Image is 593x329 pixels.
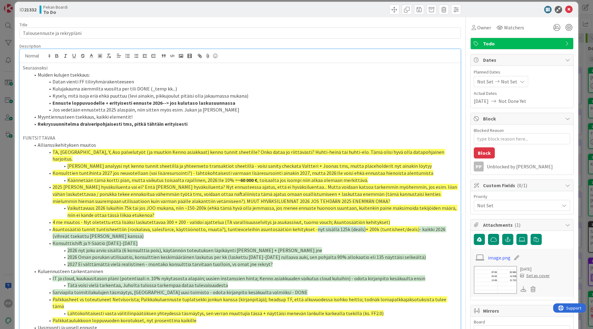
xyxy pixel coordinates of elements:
span: Sarviapila toimitilakulujen täsmäytys, [GEOGRAPHIC_DATA] uusi toimisto - odota kirjanpito kesäkuu... [53,289,308,295]
span: Palkkataulukkoon loppuvuoden korotukset, nyt prosenttina kaikille [53,317,196,323]
li: Kulujakauma aiemmilta vuosilta per tili DONE (_temp kk...) [30,85,457,92]
div: Download [520,285,527,293]
span: Planned Dates [474,69,570,75]
span: Konsulttishift ja Y-Säätiö [DATE]-[DATE] [53,240,138,246]
span: Tätä voisi vielä tarkentaa, Juholta tulossa tarkempaa dataa tulevaisuudesta [67,282,228,288]
span: 2026 Oman porukan utilisaatio, konsulttien keskimääräinen laskutus per kk (laskettu [DATE]-[DATE]... [67,254,426,260]
span: Konsulttien tuntihinta 2027 jos neuvotellaan (vai lisäresursointi?) - lähtökohtaisesti varmaan li... [53,170,433,176]
span: , toisaalta jos isompi niin alkaa olemaan merkittävä. [257,177,368,183]
span: 2025 [PERSON_NAME] hyväksiluenta vai ei? Entä [PERSON_NAME] hyväksiluenta? Nyt ennusteessa ajatus... [53,184,458,204]
span: Dates [483,56,562,64]
span: Watchers [504,24,524,31]
span: Lähtökohtaisesti vasta välitilinpäätöksen yhteydessä täsmäytys, sen verran muuttujia tässä + näyt... [67,310,384,316]
strong: ~60 000 € [238,177,257,183]
li: Kuluennusteen tarkentaminen [30,268,457,275]
b: To Do [43,10,68,15]
span: Owner [477,24,491,31]
strong: Rekrysuunnitelma draiveripohjaisesti tms, pitkä tähtäin erityisesti [38,121,187,127]
span: Board [474,320,485,324]
span: Pekan Boardi [43,5,68,10]
span: nyt sisällä 125k (deals) [318,226,366,232]
span: Käännetään tämä kortti pian, mutta vaikutus toisaalta rajallinen, 2026:lle 10% = [67,177,238,183]
span: 2027 Ei välttämättä vielä realistinen - montako konsulttia tarvitaan tuolloin, vs omat jne rekryt? [67,261,273,267]
span: Actual Dates [474,90,570,97]
span: Palkkakuluennuste tuplatsekki jonkun kanssa (kirjanpitäjä); headsup TF, että alkuvuodessa isohko ... [53,296,447,310]
span: Mirrors [483,307,562,314]
li: Datan vienti FF tiliryhmärakenteeseen [30,78,457,85]
li: Allianssikehityksen muutos [30,141,457,149]
span: Not Done Yet [498,97,526,105]
li: Muiden kulujen tsekkaus: [30,71,457,78]
span: ( 0/1 ) [517,182,527,188]
span: ( 1 ) [515,222,520,228]
span: TA, [GEOGRAPHIC_DATA], Y, Aso palvelutyöt (ja muutkin Kenno asiakkaat) kenno tunnit sheetille? On... [53,149,445,162]
li: Myyntiennusteen tsekkaus, kaikki elementit! [30,113,457,120]
span: Custom Fields [483,182,562,189]
span: Asuntosäätiö tunnit tuntisheettiin (roskalava, salesforce, käyttöönotto, muuta?), tuntiexceleihin... [53,226,318,232]
b: 21332 [24,6,36,13]
span: 2026 nyt joku arvio sisällä (6 konsulttia pois), käytännön toteutuksen läpikäynti [PERSON_NAME] +... [67,247,322,253]
span: IT ja cloud, kuukausitason pläni (potentiaali n. 10% nykytasosta alapäin; uusien instanssien hint... [53,275,425,281]
span: Palkkasheet vs toteutuneet Netvisorista; [53,296,140,302]
li: Kysely, mitä isoja eriä ehkä puuttuu (levi ainakin, pikkujoulut pitäisi olla jakaumassa mukana) [30,92,457,99]
span: Not Set [477,78,494,85]
div: Unblocked by [PERSON_NAME] [487,164,570,169]
div: Priority [474,194,570,199]
p: FUNTSITTAVAA [23,134,457,141]
button: Block [474,147,495,158]
div: PP [474,162,484,171]
p: Seuraavaksi [23,64,457,71]
span: + 200k (tuntisheet/deals) [366,226,419,232]
input: type card name here... [19,27,461,39]
span: ID [19,6,36,13]
div: Set as cover [520,272,550,279]
span: Not Set [501,78,517,85]
a: image.png [488,254,511,261]
span: Support [13,1,28,8]
label: Title [19,22,27,27]
span: Attachments [483,221,562,229]
span: [DATE] [474,97,489,105]
span: Description [19,43,41,49]
li: Jos vedetään ennustetta 2025 alaspäin, niin sitten myös esim. Jukan ja [PERSON_NAME] [30,106,457,113]
div: [DATE] [520,266,550,272]
span: Vaikuttavuus 2026 lukuihin 75k tai jos JOO mukana, niin ~150-200k (ehkä tämä hyvä olla jemmassa, ... [67,205,457,218]
span: Todo [483,40,562,47]
span: Not Set [477,201,556,210]
span: 4 me muutos - Nyt oletettu että lisäksi laskutettavaa 300 + 200 - validoi ajattelua (TA varallisu... [53,219,390,225]
strong: Ennuste loppuvuodelle + erityisesti ennuste 2026--> jos kulutaso laskusuunnassa [53,100,235,106]
span: Block [483,115,562,122]
label: Blocked Reason [474,128,504,133]
span: [PERSON_NAME] analyysi nyt kenno tunnit sheetillä ja yhteenveto transaktiot sheetillä - voisi san... [67,163,432,169]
